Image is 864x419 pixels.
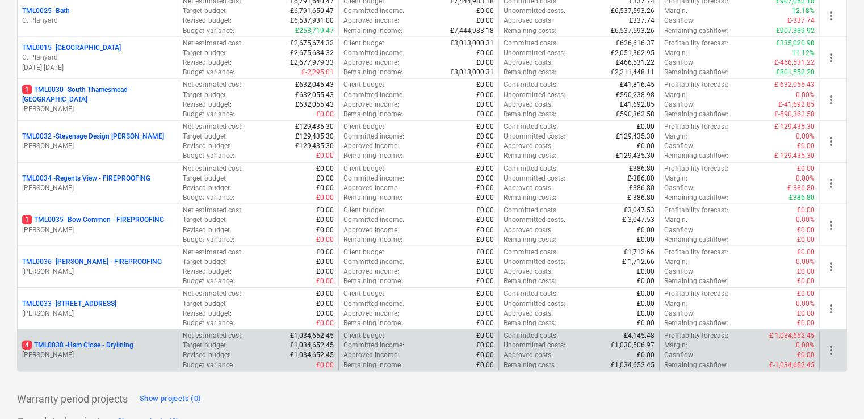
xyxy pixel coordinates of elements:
p: £0.00 [316,248,334,257]
span: more_vert [824,177,838,190]
p: £3,047.53 [624,206,655,215]
p: TML0032 - Stevenage Design [PERSON_NAME] [22,132,164,141]
p: £386.80 [789,193,815,203]
p: £-386.80 [787,183,815,193]
p: £590,238.98 [616,90,655,100]
p: Target budget : [183,6,227,16]
p: £129,435.30 [295,122,334,132]
p: Target budget : [183,132,227,141]
p: Remaining costs : [504,68,556,77]
p: £0.00 [797,225,815,235]
p: Revised budget : [183,225,231,235]
p: Target budget : [183,90,227,100]
div: 1TML0035 -Bow Common - FIREPROOFING[PERSON_NAME] [22,215,173,234]
p: Remaining costs : [504,193,556,203]
p: Approved income : [343,141,399,151]
span: more_vert [824,93,838,107]
p: Remaining costs : [504,319,556,328]
span: 1 [22,85,32,94]
p: Remaining cashflow : [664,26,728,36]
p: £0.00 [316,319,334,328]
p: Revised budget : [183,16,231,26]
p: £0.00 [637,225,655,235]
p: Committed income : [343,132,404,141]
p: Uncommitted costs : [504,257,565,267]
p: Cashflow : [664,267,695,276]
p: [PERSON_NAME] [22,141,173,151]
p: £0.00 [476,141,494,151]
p: Cashflow : [664,309,695,319]
div: 4TML0038 -Ham Close - Drylining[PERSON_NAME] [22,341,173,360]
p: £0.00 [476,267,494,276]
p: Remaining costs : [504,110,556,119]
p: £0.00 [476,257,494,267]
p: £0.00 [637,235,655,245]
p: £2,051,362.95 [611,48,655,58]
p: Approved costs : [504,309,553,319]
p: Client budget : [343,80,386,90]
p: Margin : [664,257,687,267]
p: Remaining costs : [504,151,556,161]
p: [PERSON_NAME] [22,225,173,235]
p: £0.00 [316,257,334,267]
p: £0.00 [316,267,334,276]
p: Remaining cashflow : [664,110,728,119]
p: £1,034,652.45 [290,331,334,341]
p: Net estimated cost : [183,289,242,299]
p: £0.00 [316,215,334,225]
p: £6,791,650.47 [290,6,334,16]
p: £3,013,000.31 [450,39,494,48]
p: Remaining cashflow : [664,68,728,77]
p: £-386.80 [627,174,655,183]
p: Target budget : [183,215,227,225]
p: £6,537,931.00 [290,16,334,26]
p: £0.00 [797,235,815,245]
p: Committed costs : [504,39,558,48]
p: Remaining income : [343,319,402,328]
p: £0.00 [316,206,334,215]
p: Revised budget : [183,58,231,68]
p: Budget variance : [183,319,234,328]
p: TML0035 - Bow Common - FIREPROOFING [22,215,164,225]
p: Remaining income : [343,151,402,161]
p: Revised budget : [183,141,231,151]
p: £335,020.98 [776,39,815,48]
div: TML0015 -[GEOGRAPHIC_DATA]C. Planyard[DATE]-[DATE] [22,43,173,72]
p: £0.00 [476,80,494,90]
p: £-337.74 [787,16,815,26]
p: £129,435.30 [616,132,655,141]
p: TML0015 - [GEOGRAPHIC_DATA] [22,43,121,53]
p: Margin : [664,90,687,100]
p: £-3,047.53 [622,215,655,225]
span: more_vert [824,343,838,357]
p: 12.18% [792,6,815,16]
p: £337.74 [629,16,655,26]
p: Committed income : [343,48,404,58]
p: Budget variance : [183,68,234,77]
p: Margin : [664,299,687,309]
p: £0.00 [476,122,494,132]
p: £0.00 [797,276,815,286]
p: Net estimated cost : [183,206,242,215]
p: 11.12% [792,48,815,58]
p: [PERSON_NAME] [22,267,173,276]
p: £-129,435.30 [774,151,815,161]
p: £0.00 [476,319,494,328]
p: £632,045.43 [295,80,334,90]
p: Cashflow : [664,225,695,235]
p: £0.00 [316,289,334,299]
p: £0.00 [476,48,494,58]
p: £0.00 [316,193,334,203]
p: £-2,295.01 [301,68,334,77]
p: £0.00 [316,183,334,193]
p: Profitability forecast : [664,289,728,299]
p: £0.00 [316,110,334,119]
p: Margin : [664,132,687,141]
p: [PERSON_NAME] [22,350,173,360]
p: £0.00 [476,276,494,286]
p: Revised budget : [183,309,231,319]
p: £0.00 [797,248,815,257]
p: Approved costs : [504,141,553,151]
p: Cashflow : [664,141,695,151]
span: more_vert [824,51,838,65]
